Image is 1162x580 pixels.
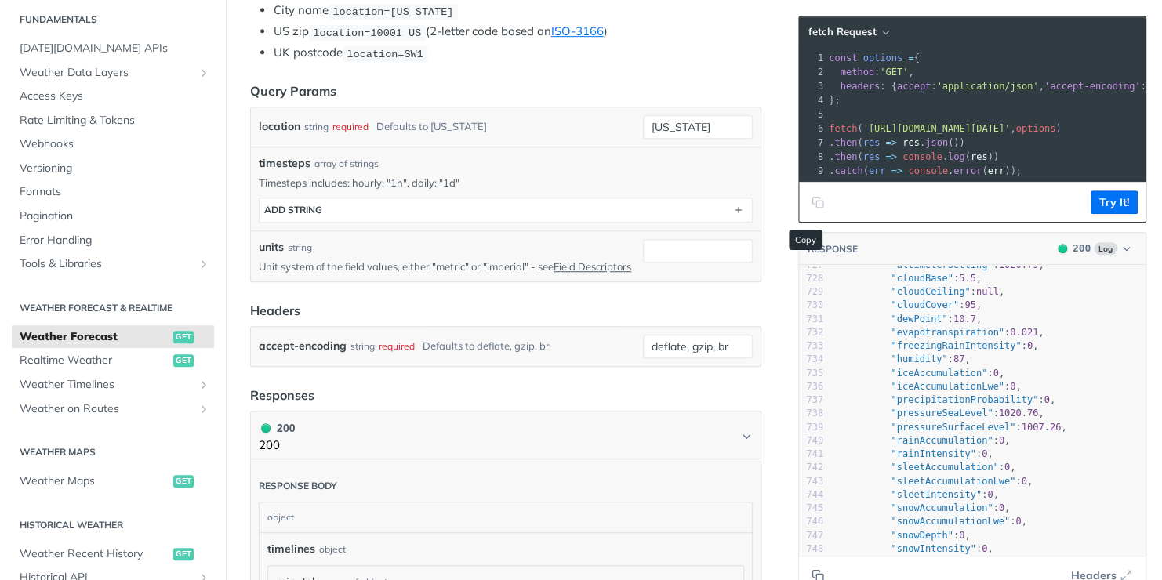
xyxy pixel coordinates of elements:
div: 741 [799,448,823,461]
span: "cloudCeiling" [891,286,970,297]
span: Formats [20,184,210,200]
span: 0 [993,368,998,379]
div: 747 [799,529,823,542]
a: Weather Forecastget [12,325,214,349]
div: 748 [799,542,823,556]
span: : , [834,286,1004,297]
span: "evapotranspiration" [891,327,1004,338]
a: Realtime Weatherget [12,349,214,372]
span: 0 [1004,462,1010,473]
span: Log [1094,242,1117,255]
div: 734 [799,353,823,366]
span: Pagination [20,208,210,224]
span: Weather Forecast [20,329,169,345]
a: Weather Recent Historyget [12,542,214,566]
span: : , [834,530,971,541]
a: Versioning [12,157,214,180]
span: : , [834,435,1010,446]
span: . ( . ( )) [829,151,999,162]
div: Responses [250,386,314,404]
div: 6 [799,121,826,136]
span: "iceAccumulation" [891,368,987,379]
div: 740 [799,434,823,448]
div: 9 [799,164,826,178]
span: : , [834,543,993,554]
span: get [173,548,194,560]
span: Weather on Routes [20,401,194,417]
div: string [350,335,375,357]
div: string [288,241,312,255]
div: required [332,115,369,138]
span: then [834,137,857,148]
a: Formats [12,180,214,204]
span: : , [834,327,1044,338]
button: Show subpages for Weather Data Layers [198,67,210,79]
span: "snowIntensity" [891,543,975,554]
div: 731 [799,313,823,326]
div: Headers [250,301,300,320]
span: 200 [1058,244,1067,253]
span: Rate Limiting & Tokens [20,113,210,129]
a: Field Descriptors [554,260,631,273]
span: 'GET' [880,67,908,78]
span: console [908,165,948,176]
span: options [862,53,902,63]
span: options [1015,123,1055,134]
button: 200200Log [1050,241,1138,256]
div: Response body [259,480,337,492]
span: res [902,137,920,148]
div: 739 [799,421,823,434]
span: 95 [964,299,975,310]
span: : , [834,516,1027,527]
div: Query Params [250,82,336,100]
div: object [319,542,346,556]
span: Weather Data Layers [20,65,194,81]
div: 742 [799,461,823,474]
span: get [173,331,194,343]
span: 0 [987,489,993,500]
span: "cloudCover" [891,299,959,310]
span: 1020.76 [999,408,1039,419]
div: 4 [799,93,826,107]
div: 5 [799,107,826,121]
span: err [987,165,1004,176]
span: : , [834,368,1004,379]
span: => [885,137,896,148]
div: array of strings [314,157,379,171]
span: { [829,53,920,63]
h2: Weather Maps [12,445,214,459]
span: : , [834,353,971,364]
span: "iceAccumulationLwe" [891,381,1004,392]
span: 0 [982,448,987,459]
span: "rainAccumulation" [891,435,993,446]
a: Tools & LibrariesShow subpages for Tools & Libraries [12,252,214,276]
span: "freezingRainIntensity" [891,340,1021,351]
div: 744 [799,488,823,502]
div: 737 [799,393,823,407]
span: method [840,67,873,78]
span: : , [834,462,1015,473]
a: Pagination [12,205,214,228]
div: 736 [799,380,823,393]
a: Access Keys [12,85,214,108]
span: res [862,151,880,162]
button: fetch Request [803,24,894,40]
span: Weather Recent History [20,546,169,562]
div: 746 [799,515,823,528]
span: res [971,151,988,162]
div: ADD string [264,204,322,216]
button: RESPONSE [807,241,859,257]
span: err [869,165,886,176]
a: Error Handling [12,229,214,252]
span: Webhooks [20,136,210,152]
button: Show subpages for Tools & Libraries [198,258,210,270]
span: json [925,137,948,148]
div: 745 [799,502,823,515]
span: : , [834,314,982,324]
span: : , [829,67,914,78]
span: 200 [261,423,271,433]
span: 'accept-encoding' [1044,81,1141,92]
div: 730 [799,299,823,312]
button: 200 200200 [259,419,753,455]
span: : , [834,489,999,500]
